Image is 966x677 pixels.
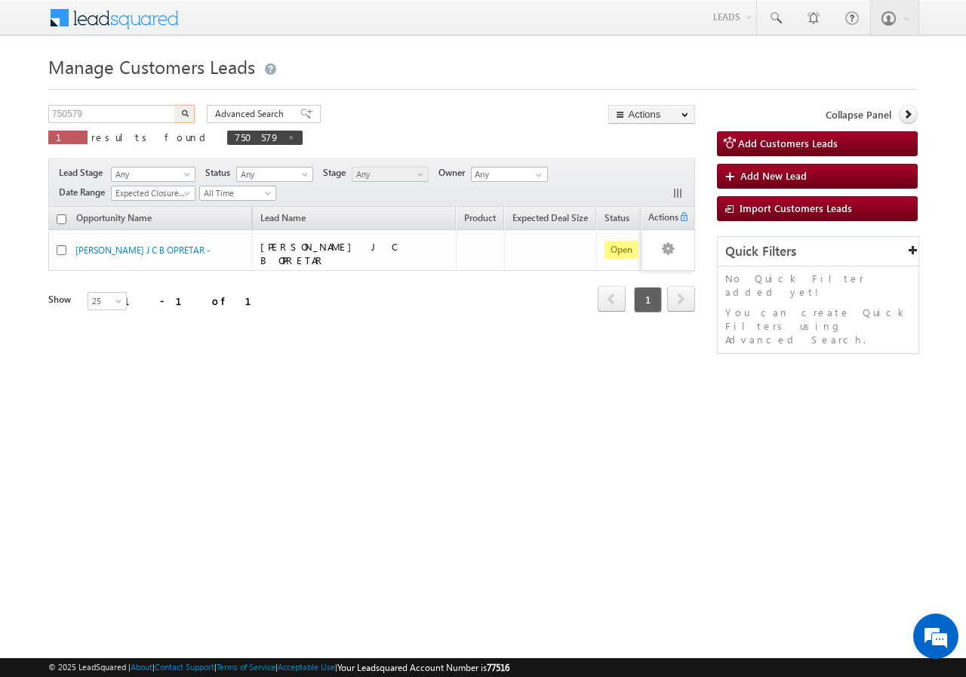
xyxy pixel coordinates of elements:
span: Your Leadsquared Account Number is [337,662,509,673]
span: prev [598,286,626,312]
a: prev [598,288,626,312]
input: Type to Search [471,167,548,182]
a: Terms of Service [217,662,275,672]
span: 1 [634,287,662,312]
span: Owner [438,166,471,180]
a: Status [597,210,637,229]
span: All Time [200,186,272,200]
span: Collapse Panel [826,108,891,122]
span: Manage Customers Leads [48,54,255,78]
span: 1 [56,131,80,143]
span: Opportunity Name [76,212,152,223]
a: All Time [199,186,276,201]
a: Expected Closure Date [111,186,195,201]
span: 750579 [235,131,280,143]
a: 25 [88,292,127,310]
button: Actions [608,105,695,124]
img: Search [181,109,189,117]
span: [PERSON_NAME] J C B OPRETAR [260,240,395,266]
a: next [667,288,695,312]
div: Show [48,293,75,306]
input: Check all records [57,214,66,224]
span: Lead Name [253,210,313,229]
span: Product [464,212,496,223]
span: Status [205,166,236,180]
div: Quick Filters [718,237,918,266]
a: Any [236,167,313,182]
div: 1 - 1 of 1 [124,292,269,309]
span: Expected Deal Size [512,212,588,223]
span: results found [91,131,211,143]
span: 77516 [487,662,509,673]
a: Show All Items [528,168,546,183]
span: next [667,286,695,312]
span: Open [605,241,638,259]
span: Expected Closure Date [112,186,190,200]
a: Any [111,167,195,182]
span: © 2025 LeadSquared | | | | | [48,660,509,675]
span: Any [237,168,309,181]
p: You can create Quick Filters using Advanced Search. [725,306,911,346]
a: [PERSON_NAME] J C B OPRETAR - [75,245,211,256]
span: 25 [88,294,128,308]
a: Expected Deal Size [505,210,595,229]
span: Stage [323,166,352,180]
span: Date Range [59,186,111,199]
p: No Quick Filter added yet! [725,272,911,299]
span: Any [112,168,190,181]
span: Add Customers Leads [738,137,838,149]
a: About [131,662,152,672]
span: Add New Lead [740,169,807,182]
span: Advanced Search [215,107,288,121]
a: Contact Support [155,662,214,672]
span: Lead Stage [59,166,109,180]
span: Actions [642,209,678,229]
span: Import Customers Leads [740,202,852,214]
span: Any [352,168,424,181]
a: Any [352,167,429,182]
a: Acceptable Use [278,662,335,672]
a: Opportunity Name [69,210,159,229]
